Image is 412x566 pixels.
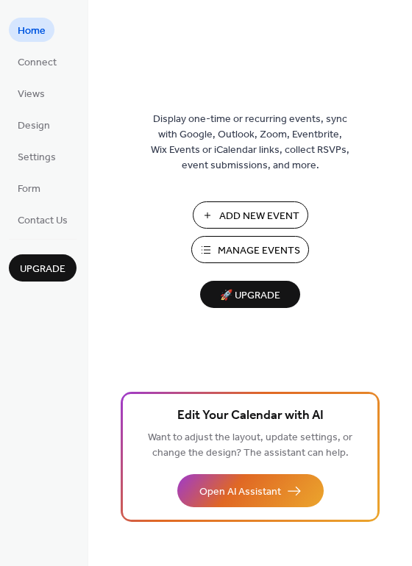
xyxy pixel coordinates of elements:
[219,209,299,224] span: Add New Event
[151,112,349,173] span: Display one-time or recurring events, sync with Google, Outlook, Zoom, Eventbrite, Wix Events or ...
[9,49,65,74] a: Connect
[148,428,352,463] span: Want to adjust the layout, update settings, or change the design? The assistant can help.
[18,118,50,134] span: Design
[9,18,54,42] a: Home
[193,201,308,229] button: Add New Event
[209,286,291,306] span: 🚀 Upgrade
[9,144,65,168] a: Settings
[177,406,324,426] span: Edit Your Calendar with AI
[9,176,49,200] a: Form
[9,207,77,232] a: Contact Us
[18,182,40,197] span: Form
[9,112,59,137] a: Design
[18,150,56,165] span: Settings
[200,281,300,308] button: 🚀 Upgrade
[18,55,57,71] span: Connect
[9,254,77,282] button: Upgrade
[20,262,65,277] span: Upgrade
[218,243,300,259] span: Manage Events
[9,81,54,105] a: Views
[18,24,46,39] span: Home
[177,474,324,507] button: Open AI Assistant
[191,236,309,263] button: Manage Events
[18,87,45,102] span: Views
[18,213,68,229] span: Contact Us
[199,484,281,500] span: Open AI Assistant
